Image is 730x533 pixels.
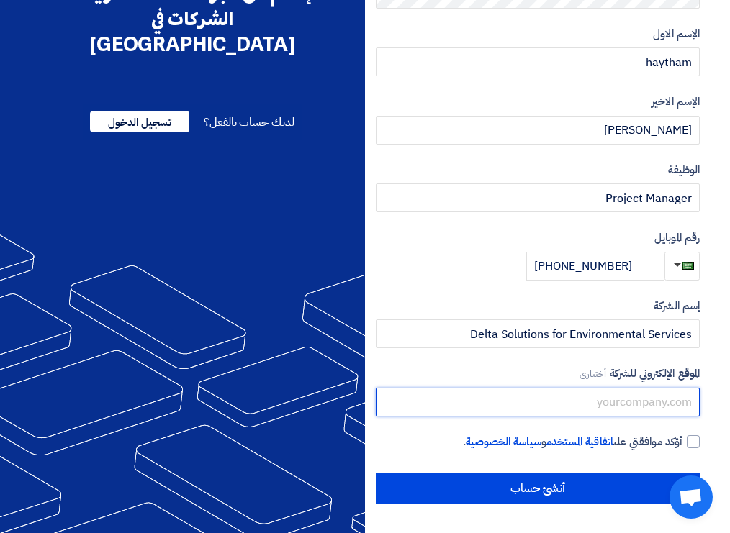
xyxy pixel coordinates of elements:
input: أدخل الإسم الاخير ... [376,116,700,145]
label: الإسم الاخير [376,94,700,110]
a: سياسة الخصوصية [466,434,541,450]
input: أنشئ حساب [376,473,700,504]
label: رقم الموبايل [376,229,700,246]
a: اتفاقية المستخدم [546,434,613,450]
label: الوظيفة [376,162,700,178]
input: yourcompany.com [376,388,700,416]
div: Open chat [670,475,713,519]
span: أؤكد موافقتي على و . [463,434,682,450]
label: الموقع الإلكتروني للشركة [376,365,700,382]
input: أدخل إسم الشركة ... [376,319,700,348]
input: أدخل رقم الموبايل ... [526,252,664,281]
span: تسجيل الدخول [90,111,189,132]
input: أدخل الوظيفة ... [376,183,700,212]
span: أختياري [580,367,607,381]
span: لديك حساب بالفعل؟ [204,114,294,131]
input: أدخل الإسم الاول ... [376,47,700,76]
a: تسجيل الدخول [90,114,189,131]
label: الإسم الاول [376,26,700,42]
label: إسم الشركة [376,298,700,314]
